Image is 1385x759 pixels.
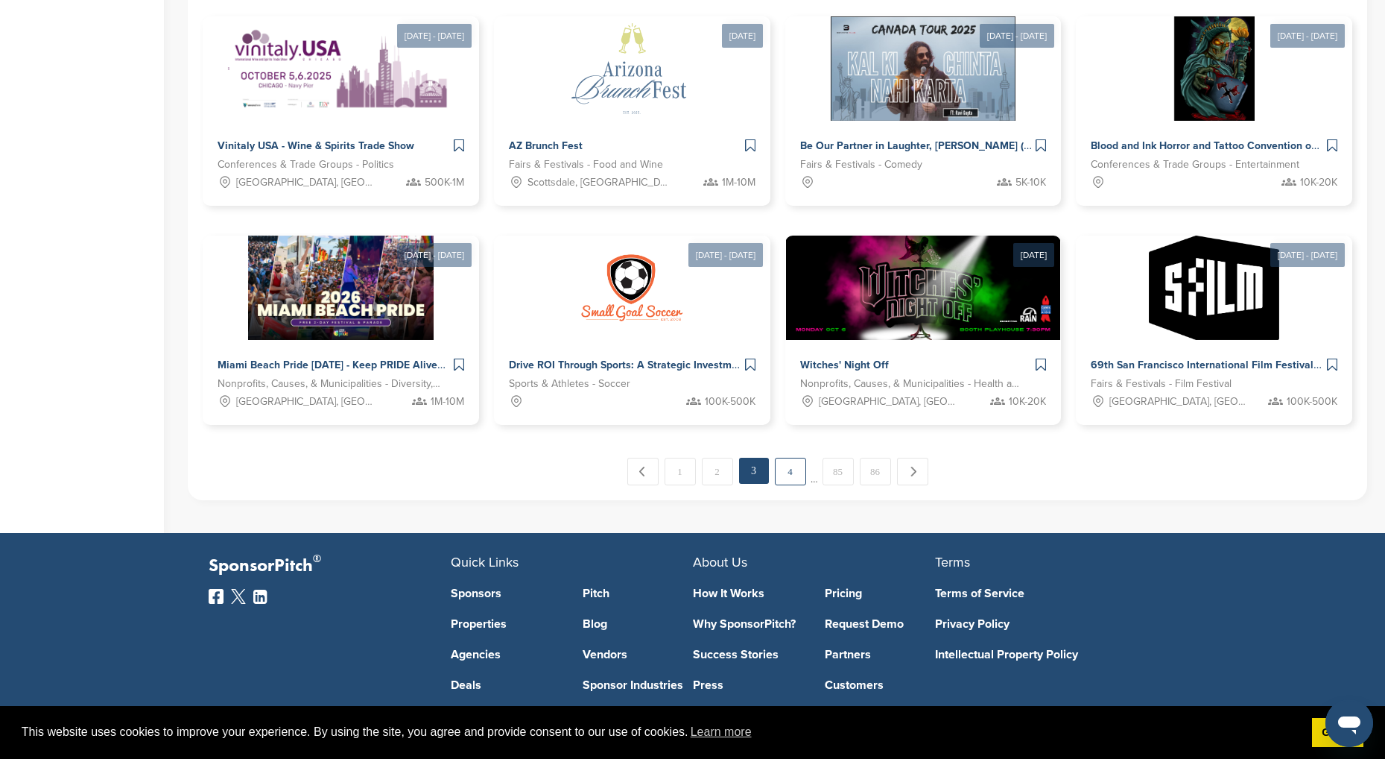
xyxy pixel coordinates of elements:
span: Quick Links [451,554,519,570]
span: 1M-10M [722,174,755,191]
img: Sponsorpitch & [786,236,1060,340]
span: [GEOGRAPHIC_DATA], [GEOGRAPHIC_DATA] [1109,394,1251,410]
a: [DATE] - [DATE] Sponsorpitch & Miami Beach Pride [DATE] - Keep PRIDE Alive Nonprofits, Causes, & ... [203,212,479,425]
span: Nonprofits, Causes, & Municipalities - Health and Wellness [800,376,1024,392]
span: Miami Beach Pride [DATE] - Keep PRIDE Alive [218,359,437,371]
a: Customers [825,679,935,691]
span: This website uses cookies to improve your experience. By using the site, you agree and provide co... [22,721,1300,743]
a: Blog [583,618,693,630]
span: 1M-10M [431,394,464,410]
span: 500K-1M [425,174,464,191]
a: Pricing [825,588,935,599]
a: learn more about cookies [688,721,754,743]
span: Fairs & Festivals - Comedy [800,157,922,173]
a: 85 [823,458,854,485]
span: AZ Brunch Fest [509,139,583,152]
a: How It Works [693,588,803,599]
a: Next → [897,458,928,485]
span: 10K-20K [1009,394,1046,410]
span: 100K-500K [1287,394,1337,410]
a: [DATE] - [DATE] Sponsorpitch & Drive ROI Through Sports: A Strategic Investment Opportunity Sport... [494,212,770,425]
img: Facebook [209,589,224,604]
span: Vinitaly USA - Wine & Spirits Trade Show [218,139,414,152]
a: 2 [702,458,733,485]
div: [DATE] - [DATE] [397,24,472,48]
span: Witches' Night Off [800,359,889,371]
a: ← Previous [627,458,659,485]
a: Sponsors [451,588,561,599]
a: Agencies [451,649,561,661]
span: 5K-10K [1015,174,1046,191]
span: About Us [693,554,747,570]
img: Twitter [231,589,246,604]
p: SponsorPitch [209,555,451,577]
span: Fairs & Festivals - Food and Wine [509,157,663,173]
img: Sponsorpitch & [1174,16,1255,121]
a: Vendors [583,649,693,661]
div: [DATE] [1013,243,1054,267]
img: Sponsorpitch & [580,236,684,340]
span: Sports & Athletes - Soccer [509,376,630,392]
span: 100K-500K [705,394,755,410]
em: 3 [739,458,769,484]
img: Sponsorpitch & [225,16,457,121]
span: … [811,458,818,485]
a: Intellectual Property Policy [935,649,1155,661]
span: Drive ROI Through Sports: A Strategic Investment Opportunity [509,359,808,371]
div: [DATE] - [DATE] [1270,243,1345,267]
a: Why SponsorPitch? [693,618,803,630]
a: 86 [860,458,891,485]
a: [DATE] - [DATE] Sponsorpitch & 69th San Francisco International Film Festival Fairs & Festivals -... [1076,212,1352,425]
img: Sponsorpitch & [248,236,434,340]
span: ® [313,549,321,568]
iframe: Button to launch messaging window [1325,699,1373,747]
span: Scottsdale, [GEOGRAPHIC_DATA] [527,174,669,191]
span: [GEOGRAPHIC_DATA], [GEOGRAPHIC_DATA] [236,394,378,410]
span: Nonprofits, Causes, & Municipalities - Diversity, Equity and Inclusion [218,376,442,392]
div: [DATE] - [DATE] [688,243,763,267]
div: [DATE] - [DATE] [1270,24,1345,48]
span: [GEOGRAPHIC_DATA], [GEOGRAPHIC_DATA] [819,394,960,410]
span: 10K-20K [1300,174,1337,191]
img: Sponsorpitch & [527,16,736,121]
img: Sponsorpitch & [1149,236,1279,340]
a: Pitch [583,588,693,599]
a: Privacy Policy [935,618,1155,630]
a: Press [693,679,803,691]
div: [DATE] - [DATE] [980,24,1054,48]
a: Properties [451,618,561,630]
a: Request Demo [825,618,935,630]
a: [DATE] Sponsorpitch & Witches' Night Off Nonprofits, Causes, & Municipalities - Health and Wellne... [785,212,1062,425]
a: Success Stories [693,649,803,661]
span: Be Our Partner in Laughter, [PERSON_NAME] (Canada Tour 2025) [800,139,1116,152]
span: Fairs & Festivals - Film Festival [1091,376,1232,392]
img: Sponsorpitch & [831,16,1016,121]
span: Conferences & Trade Groups - Politics [218,157,394,173]
div: [DATE] - [DATE] [397,243,472,267]
a: 1 [665,458,696,485]
span: Conferences & Trade Groups - Entertainment [1091,157,1299,173]
a: 4 [775,458,806,485]
a: Deals [451,679,561,691]
a: Terms of Service [935,588,1155,599]
a: Sponsor Industries [583,679,693,691]
a: dismiss cookie message [1312,718,1363,748]
a: Partners [825,649,935,661]
span: 69th San Francisco International Film Festival [1091,359,1313,371]
span: [GEOGRAPHIC_DATA], [GEOGRAPHIC_DATA] [236,174,378,191]
div: [DATE] [722,24,763,48]
span: Terms [935,554,970,570]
